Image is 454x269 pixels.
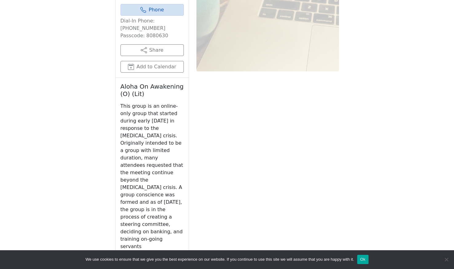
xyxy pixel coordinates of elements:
[120,17,184,39] p: Dial-In Phone: [PHONE_NUMBER] Passcode: 8080630
[443,256,449,263] span: No
[85,256,354,263] span: We use cookies to ensure that we give you the best experience on our website. If you continue to ...
[120,61,184,73] button: Add to Calendar
[357,255,369,264] button: Ok
[120,102,184,250] p: This group is an online-only group that started during early [DATE] in response to the [MEDICAL_D...
[120,44,184,56] button: Share
[120,83,184,98] h2: Aloha On Awakening (O) (Lit)
[120,4,184,16] a: Phone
